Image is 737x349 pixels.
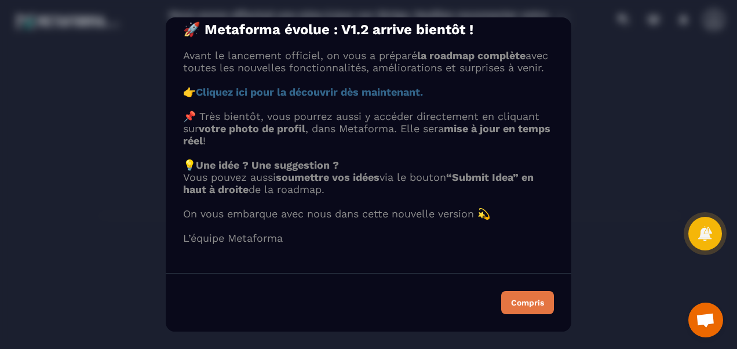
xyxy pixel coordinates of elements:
strong: votre photo de profil [199,122,305,134]
p: Vous pouvez aussi via le bouton de la roadmap. [183,171,554,195]
div: Ouvrir le chat [688,303,723,337]
a: Cliquez ici pour la découvrir dès maintenant. [196,86,423,98]
p: 💡 [183,159,554,171]
strong: la roadmap complète [417,49,526,61]
p: On vous embarque avec nous dans cette nouvelle version 💫 [183,208,554,220]
strong: soumettre vos idées [276,171,380,183]
button: Compris [501,291,554,314]
p: 👉 [183,86,554,98]
h4: 🚀 Metaforma évolue : V1.2 arrive bientôt ! [183,21,554,38]
strong: Une idée ? Une suggestion ? [196,159,339,171]
strong: “Submit Idea” en haut à droite [183,171,534,195]
p: Avant le lancement officiel, on vous a préparé avec toutes les nouvelles fonctionnalités, amélior... [183,49,554,74]
strong: mise à jour en temps réel [183,122,550,147]
p: 📌 Très bientôt, vous pourrez aussi y accéder directement en cliquant sur , dans Metaforma. Elle s... [183,110,554,147]
div: Compris [511,299,544,307]
p: L’équipe Metaforma [183,232,554,244]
